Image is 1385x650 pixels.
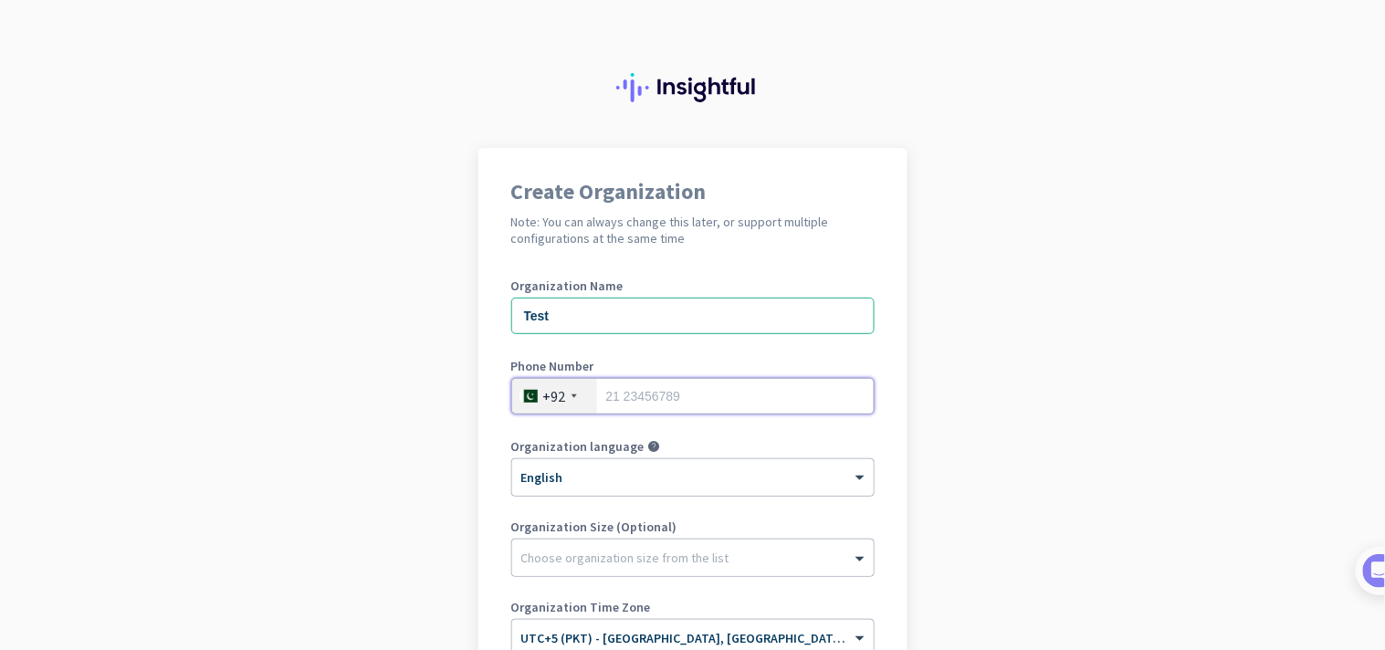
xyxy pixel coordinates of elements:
[511,378,875,414] input: 21 23456789
[616,73,770,102] img: Insightful
[511,214,875,246] h2: Note: You can always change this later, or support multiple configurations at the same time
[511,181,875,203] h1: Create Organization
[511,298,875,334] input: What is the name of your organization?
[511,520,875,533] label: Organization Size (Optional)
[511,279,875,292] label: Organization Name
[511,601,875,613] label: Organization Time Zone
[648,440,661,453] i: help
[543,387,566,405] div: +92
[511,360,875,372] label: Phone Number
[511,440,645,453] label: Organization language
